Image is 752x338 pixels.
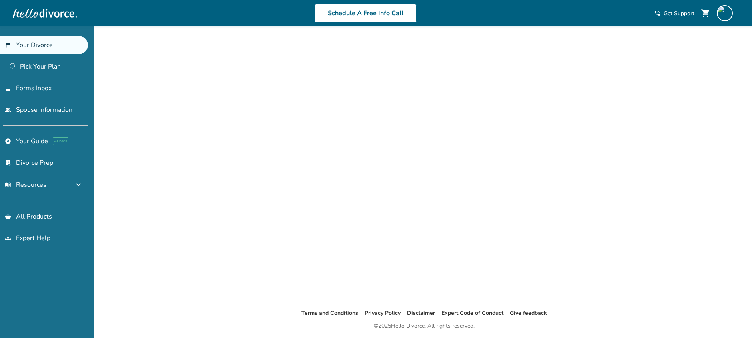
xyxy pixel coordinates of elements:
span: AI beta [53,137,68,145]
span: inbox [5,85,11,91]
span: shopping_basket [5,213,11,220]
li: Disclaimer [407,308,435,318]
span: people [5,107,11,113]
span: Forms Inbox [16,84,52,93]
span: Get Support [664,10,694,17]
a: Privacy Policy [365,309,401,317]
span: explore [5,138,11,144]
a: phone_in_talkGet Support [654,10,694,17]
span: Resources [5,180,46,189]
li: Give feedback [510,308,547,318]
span: phone_in_talk [654,10,660,16]
a: Schedule A Free Info Call [315,4,417,22]
img: psengar005@gmail.com [717,5,733,21]
div: © 2025 Hello Divorce. All rights reserved. [374,321,475,331]
span: menu_book [5,182,11,188]
span: expand_more [74,180,83,190]
a: Expert Code of Conduct [441,309,503,317]
a: Terms and Conditions [301,309,358,317]
span: flag_2 [5,42,11,48]
span: shopping_cart [701,8,710,18]
span: groups [5,235,11,241]
span: list_alt_check [5,160,11,166]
